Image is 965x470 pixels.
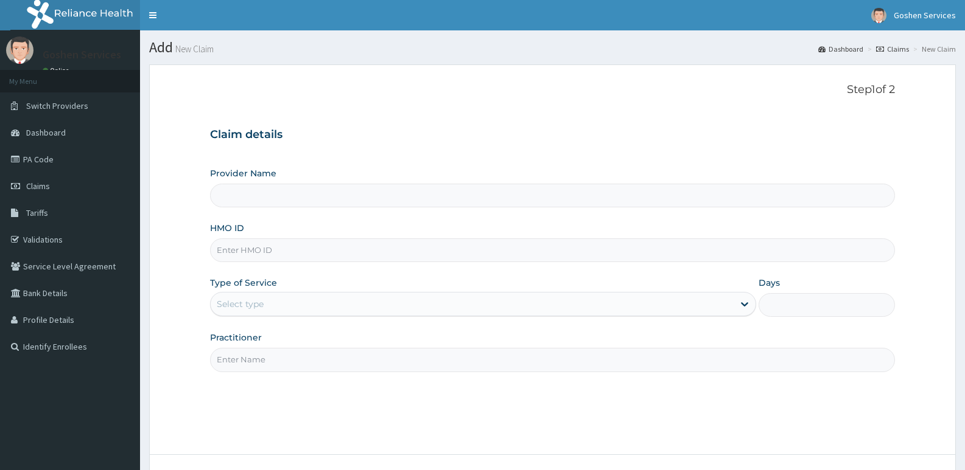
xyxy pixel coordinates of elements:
[210,348,895,372] input: Enter Name
[217,298,264,310] div: Select type
[871,8,886,23] img: User Image
[26,127,66,138] span: Dashboard
[43,49,121,60] p: Goshen Services
[26,207,48,218] span: Tariffs
[210,167,276,179] label: Provider Name
[210,222,244,234] label: HMO ID
[910,44,956,54] li: New Claim
[210,128,895,142] h3: Claim details
[210,331,262,344] label: Practitioner
[6,36,33,64] img: User Image
[210,277,277,289] label: Type of Service
[210,83,895,97] p: Step 1 of 2
[876,44,909,54] a: Claims
[759,277,780,289] label: Days
[818,44,863,54] a: Dashboard
[26,100,88,111] span: Switch Providers
[26,181,50,192] span: Claims
[43,66,72,75] a: Online
[173,44,214,54] small: New Claim
[149,40,956,55] h1: Add
[894,10,956,21] span: Goshen Services
[210,238,895,262] input: Enter HMO ID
